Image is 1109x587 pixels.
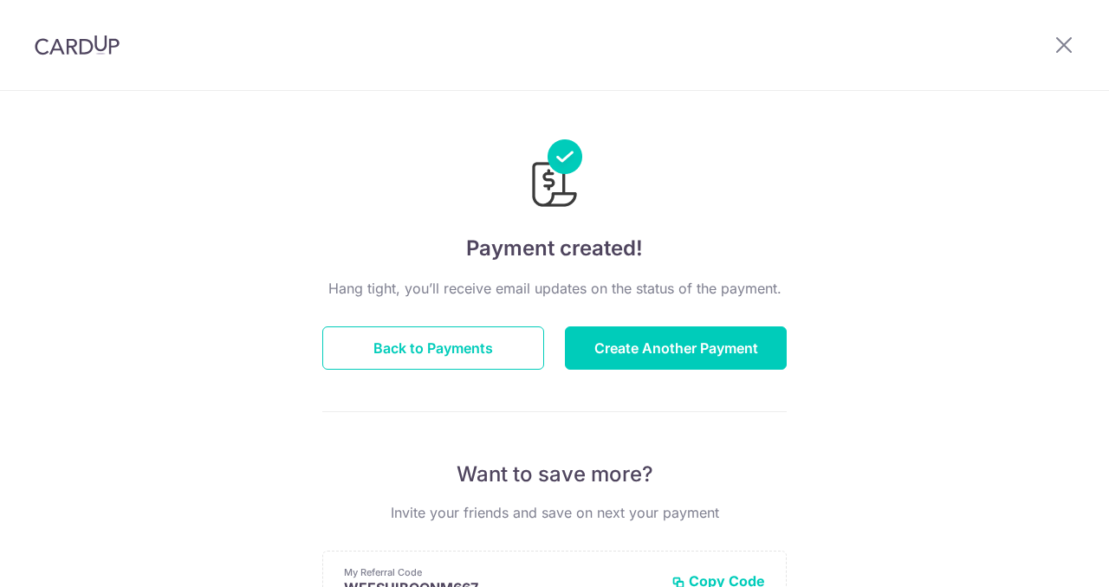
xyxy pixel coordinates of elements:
[565,326,787,370] button: Create Another Payment
[527,139,582,212] img: Payments
[322,233,787,264] h4: Payment created!
[322,278,787,299] p: Hang tight, you’ll receive email updates on the status of the payment.
[322,461,787,488] p: Want to save more?
[322,326,544,370] button: Back to Payments
[35,35,120,55] img: CardUp
[998,535,1092,578] iframe: Opens a widget where you can find more information
[322,502,787,523] p: Invite your friends and save on next your payment
[344,565,658,579] p: My Referral Code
